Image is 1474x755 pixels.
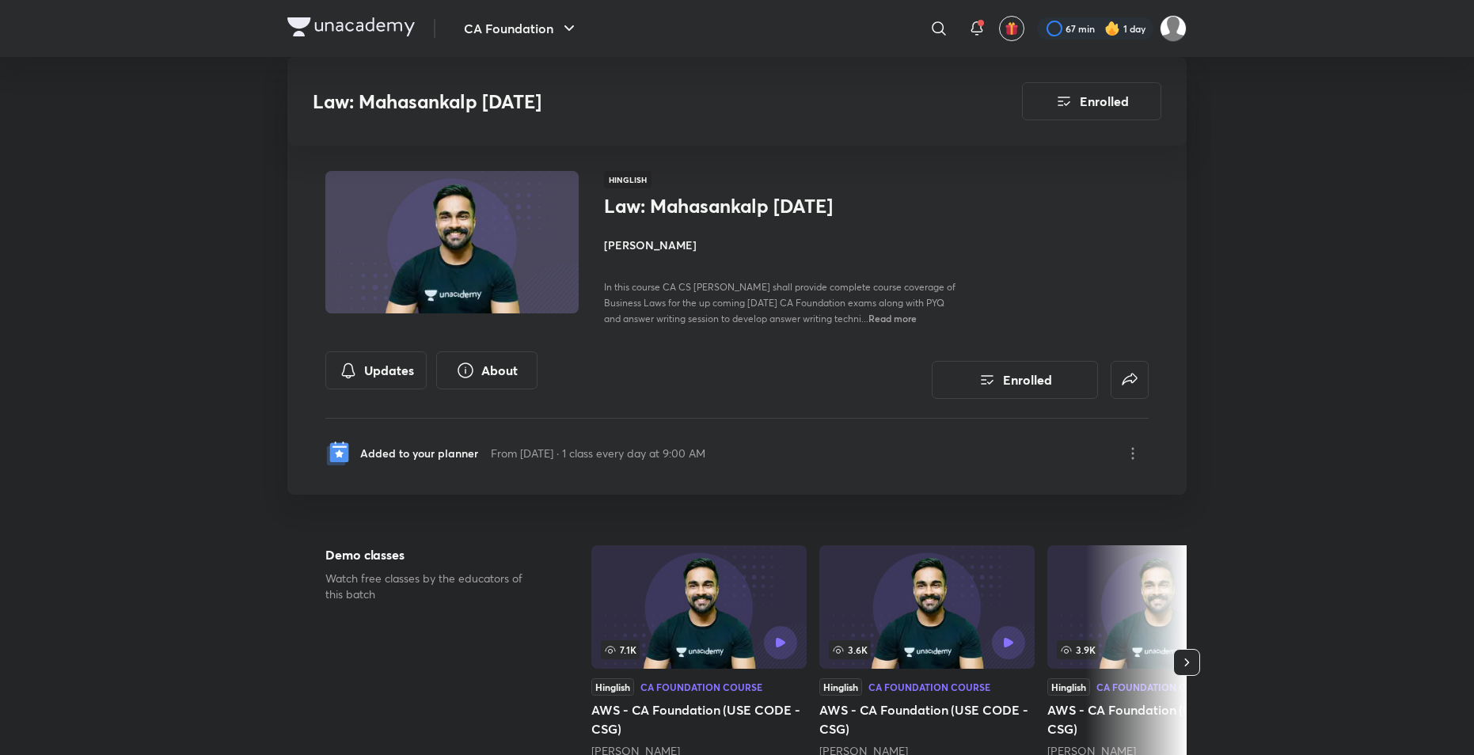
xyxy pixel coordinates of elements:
span: In this course CA CS [PERSON_NAME] shall provide complete course coverage of Business Laws for th... [604,281,955,324]
h5: AWS - CA Foundation (USE CODE - CSG) [1047,700,1263,738]
img: vaibhav Singh [1160,15,1187,42]
span: Read more [868,312,917,324]
span: 3.6K [829,640,871,659]
button: Enrolled [932,361,1098,399]
p: From [DATE] · 1 class every day at 9:00 AM [491,445,705,461]
button: avatar [999,16,1024,41]
img: streak [1104,21,1120,36]
h5: AWS - CA Foundation (USE CODE - CSG) [819,700,1035,738]
div: CA Foundation Course [640,682,762,692]
button: CA Foundation [454,13,588,44]
div: Hinglish [1047,678,1090,696]
a: Company Logo [287,17,415,40]
button: About [436,351,538,389]
div: Hinglish [591,678,634,696]
img: avatar [1005,21,1019,36]
img: Company Logo [287,17,415,36]
p: Added to your planner [360,445,478,461]
div: Hinglish [819,678,862,696]
h5: AWS - CA Foundation (USE CODE - CSG) [591,700,807,738]
button: Enrolled [1022,82,1161,120]
span: Hinglish [604,171,652,188]
button: false [1111,361,1149,399]
p: Watch free classes by the educators of this batch [325,571,541,602]
span: 7.1K [601,640,640,659]
h5: Demo classes [325,545,541,564]
h4: [PERSON_NAME] [604,237,959,253]
button: Updates [325,351,427,389]
img: Thumbnail [323,169,581,315]
span: 3.9K [1057,640,1099,659]
h3: Law: Mahasankalp [DATE] [313,90,933,113]
div: CA Foundation Course [868,682,990,692]
h1: Law: Mahasankalp [DATE] [604,195,863,218]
